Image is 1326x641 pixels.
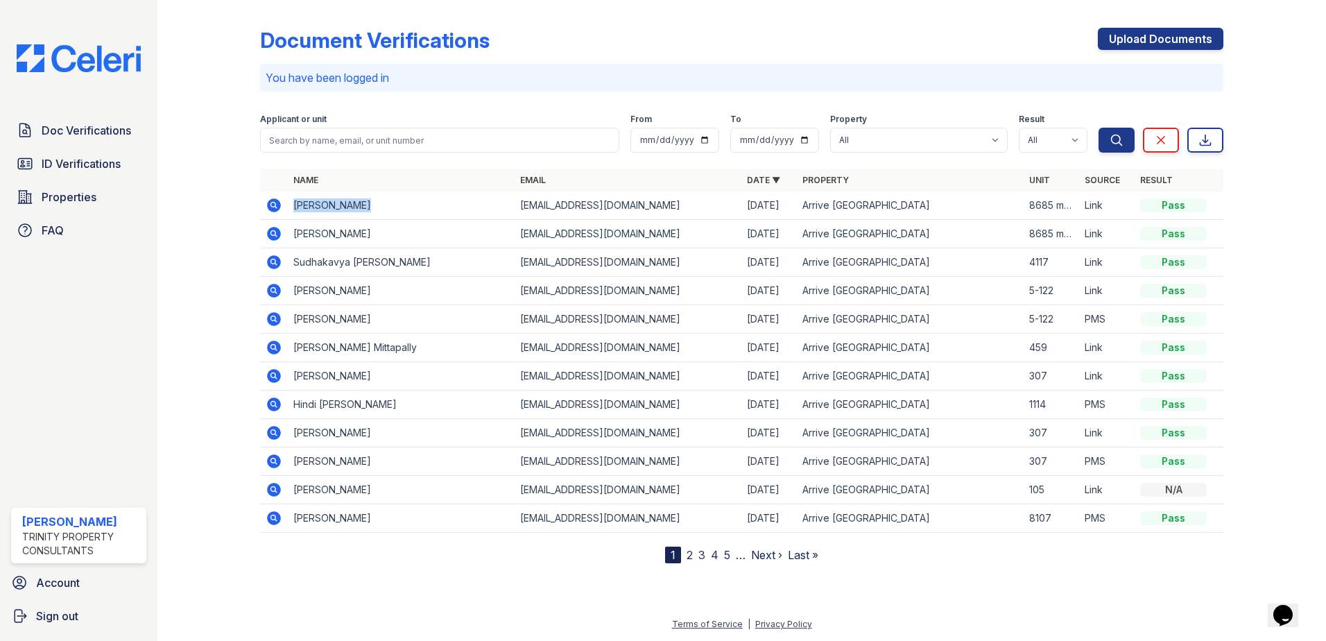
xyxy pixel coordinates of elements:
td: Link [1079,476,1135,504]
div: Pass [1140,227,1207,241]
span: ID Verifications [42,155,121,172]
td: [DATE] [741,504,797,533]
td: [DATE] [741,248,797,277]
td: Arrive [GEOGRAPHIC_DATA] [797,305,1024,334]
td: Link [1079,362,1135,391]
td: [PERSON_NAME] [288,277,515,305]
td: 307 [1024,362,1079,391]
td: Link [1079,419,1135,447]
td: Arrive [GEOGRAPHIC_DATA] [797,334,1024,362]
td: [DATE] [741,419,797,447]
td: [EMAIL_ADDRESS][DOMAIN_NAME] [515,334,741,362]
td: [EMAIL_ADDRESS][DOMAIN_NAME] [515,476,741,504]
td: 5-122 [1024,305,1079,334]
td: Arrive [GEOGRAPHIC_DATA] [797,220,1024,248]
a: Upload Documents [1098,28,1223,50]
td: Link [1079,191,1135,220]
a: 2 [687,548,693,562]
td: [EMAIL_ADDRESS][DOMAIN_NAME] [515,305,741,334]
a: Terms of Service [672,619,743,629]
a: 3 [698,548,705,562]
div: N/A [1140,483,1207,497]
td: PMS [1079,305,1135,334]
td: Arrive [GEOGRAPHIC_DATA] [797,277,1024,305]
td: [PERSON_NAME] [288,362,515,391]
a: Next › [751,548,782,562]
span: Account [36,574,80,591]
a: Source [1085,175,1120,185]
span: Doc Verifications [42,122,131,139]
td: [PERSON_NAME] [288,504,515,533]
label: To [730,114,741,125]
td: 459 [1024,334,1079,362]
a: Date ▼ [747,175,780,185]
td: Sudhakavya [PERSON_NAME] [288,248,515,277]
div: Pass [1140,398,1207,411]
td: Arrive [GEOGRAPHIC_DATA] [797,248,1024,277]
td: PMS [1079,391,1135,419]
span: Properties [42,189,96,205]
td: [DATE] [741,447,797,476]
td: Link [1079,220,1135,248]
td: Arrive [GEOGRAPHIC_DATA] [797,504,1024,533]
td: 8685 magnolia trl 2 [1024,220,1079,248]
label: Applicant or unit [260,114,327,125]
a: Account [6,569,152,597]
td: [PERSON_NAME] [288,191,515,220]
td: 105 [1024,476,1079,504]
td: 1114 [1024,391,1079,419]
input: Search by name, email, or unit number [260,128,619,153]
td: [EMAIL_ADDRESS][DOMAIN_NAME] [515,504,741,533]
a: ID Verifications [11,150,146,178]
td: [DATE] [741,334,797,362]
td: 4117 [1024,248,1079,277]
td: [DATE] [741,191,797,220]
td: [EMAIL_ADDRESS][DOMAIN_NAME] [515,391,741,419]
label: Property [830,114,867,125]
div: 1 [665,547,681,563]
a: Result [1140,175,1173,185]
span: … [736,547,746,563]
td: Arrive [GEOGRAPHIC_DATA] [797,391,1024,419]
td: Link [1079,277,1135,305]
div: Pass [1140,369,1207,383]
a: Last » [788,548,818,562]
td: Arrive [GEOGRAPHIC_DATA] [797,191,1024,220]
td: PMS [1079,447,1135,476]
div: Pass [1140,255,1207,269]
td: [EMAIL_ADDRESS][DOMAIN_NAME] [515,419,741,447]
p: You have been logged in [266,69,1218,86]
a: Sign out [6,602,152,630]
a: 5 [724,548,730,562]
div: Pass [1140,312,1207,326]
td: [EMAIL_ADDRESS][DOMAIN_NAME] [515,220,741,248]
a: 4 [711,548,718,562]
td: 8685 magnolia trl 2 [1024,191,1079,220]
td: [DATE] [741,362,797,391]
td: [DATE] [741,220,797,248]
a: Doc Verifications [11,117,146,144]
div: Trinity Property Consultants [22,530,141,558]
td: 5-122 [1024,277,1079,305]
td: [PERSON_NAME] Mittapally [288,334,515,362]
div: Pass [1140,454,1207,468]
label: From [630,114,652,125]
div: [PERSON_NAME] [22,513,141,530]
td: [DATE] [741,391,797,419]
td: [PERSON_NAME] [288,419,515,447]
td: Link [1079,334,1135,362]
td: [EMAIL_ADDRESS][DOMAIN_NAME] [515,362,741,391]
td: Arrive [GEOGRAPHIC_DATA] [797,419,1024,447]
td: [DATE] [741,476,797,504]
img: CE_Logo_Blue-a8612792a0a2168367f1c8372b55b34899dd931a85d93a1a3d3e32e68fde9ad4.png [6,44,152,72]
a: Name [293,175,318,185]
span: Sign out [36,608,78,624]
td: [EMAIL_ADDRESS][DOMAIN_NAME] [515,248,741,277]
td: 8107 [1024,504,1079,533]
td: 307 [1024,419,1079,447]
td: [DATE] [741,305,797,334]
div: | [748,619,750,629]
a: Property [802,175,849,185]
td: Arrive [GEOGRAPHIC_DATA] [797,476,1024,504]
